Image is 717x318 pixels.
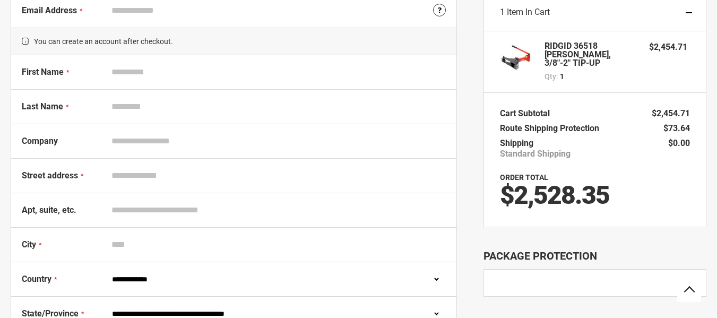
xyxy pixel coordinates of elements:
th: Cart Subtotal [500,106,555,121]
strong: RIDGID 36518 [PERSON_NAME], 3/8"-2" TIP-UP [545,42,638,67]
span: $73.64 [663,123,690,133]
span: $2,454.71 [649,42,687,52]
span: Standard Shipping [500,149,571,159]
strong: Order Total [500,173,548,182]
span: $2,528.35 [500,180,609,210]
span: Apt, suite, etc. [22,205,76,215]
span: City [22,239,36,250]
span: Street address [22,170,78,181]
span: 1 [560,71,564,82]
span: First Name [22,67,64,77]
span: Email Address [22,5,77,15]
span: 1 [500,7,505,17]
span: Last Name [22,101,63,111]
div: Package Protection [483,248,706,264]
span: Country [22,274,51,284]
span: $0.00 [668,138,690,148]
th: Route Shipping Protection [500,121,604,136]
span: Item in Cart [507,7,550,17]
span: You can create an account after checkout. [11,28,456,55]
span: Qty [545,72,556,81]
span: $2,454.71 [652,108,690,118]
img: RIDGID 36518 BENDER, 3/8"-2" TIP-UP [500,42,532,74]
span: Shipping [500,138,533,148]
span: Company [22,136,58,146]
